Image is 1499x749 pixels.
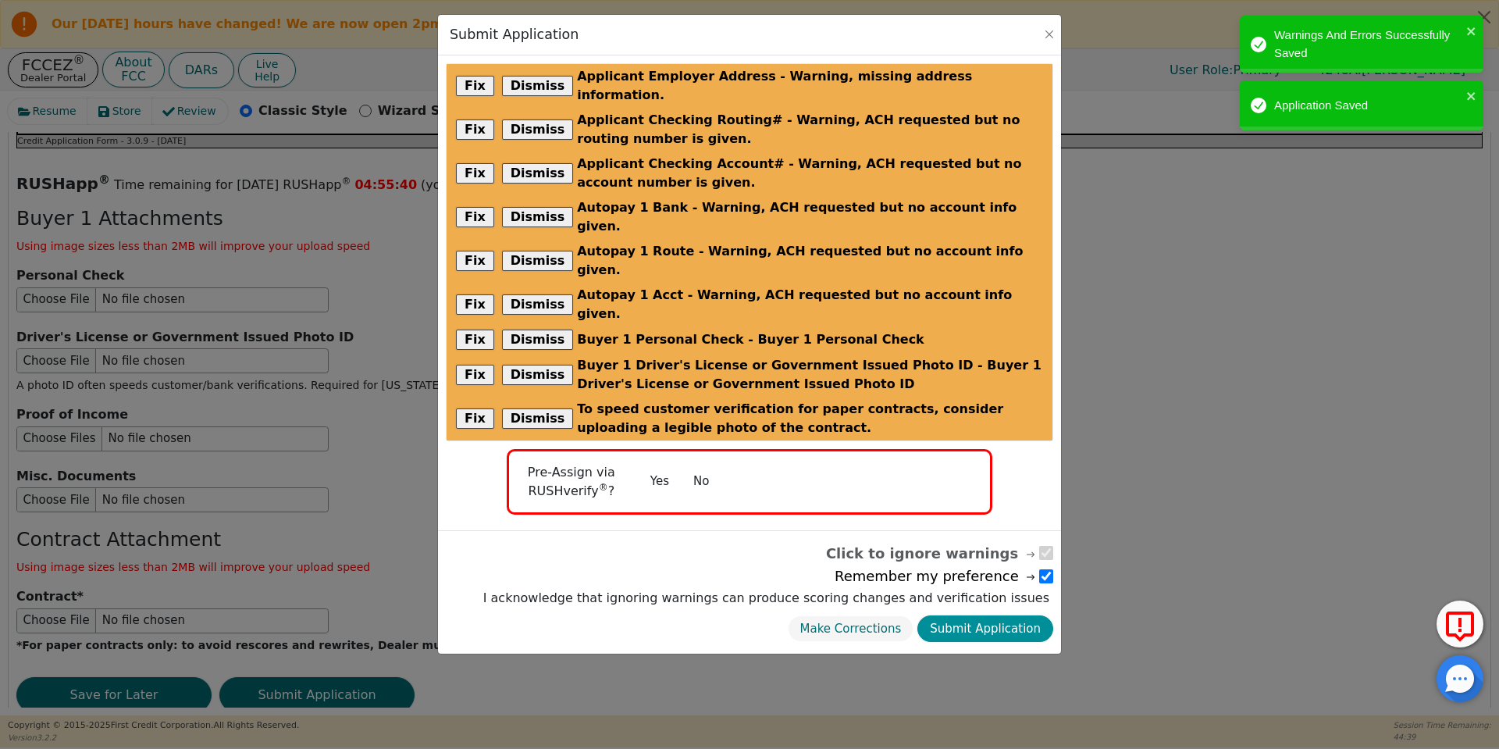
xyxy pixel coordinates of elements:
[456,365,494,385] button: Fix
[1466,22,1477,40] button: close
[577,198,1043,236] span: Autopay 1 Bank - Warning, ACH requested but no account info given.
[456,207,494,227] button: Fix
[502,119,574,140] button: Dismiss
[456,251,494,271] button: Fix
[577,155,1043,192] span: Applicant Checking Account# - Warning, ACH requested but no account number is given.
[502,251,574,271] button: Dismiss
[456,163,494,184] button: Fix
[577,356,1043,394] span: Buyer 1 Driver's License or Government Issued Photo ID - Buyer 1 Driver's License or Government I...
[788,615,914,643] button: Make Corrections
[528,465,615,498] span: Pre-Assign via RUSHverify ?
[638,468,682,495] button: Yes
[1274,27,1462,62] div: Warnings And Errors Successfully Saved
[502,408,574,429] button: Dismiss
[502,76,574,96] button: Dismiss
[456,330,494,350] button: Fix
[456,294,494,315] button: Fix
[681,468,721,495] button: No
[502,163,574,184] button: Dismiss
[456,119,494,140] button: Fix
[502,294,574,315] button: Dismiss
[577,286,1043,323] span: Autopay 1 Acct - Warning, ACH requested but no account info given.
[577,330,924,349] span: Buyer 1 Personal Check - Buyer 1 Personal Check
[1437,601,1483,647] button: Report Error to FCC
[1274,97,1462,115] div: Application Saved
[826,543,1038,564] span: Click to ignore warnings
[1041,27,1057,42] button: Close
[917,615,1053,643] button: Submit Application
[577,67,1043,105] span: Applicant Employer Address - Warning, missing address information.
[577,242,1043,280] span: Autopay 1 Route - Warning, ACH requested but no account info given.
[599,482,608,493] sup: ®
[835,565,1038,587] span: Remember my preference
[502,365,574,385] button: Dismiss
[502,207,574,227] button: Dismiss
[577,111,1043,148] span: Applicant Checking Routing# - Warning, ACH requested but no routing number is given.
[479,589,1053,608] label: I acknowledge that ignoring warnings can produce scoring changes and verification issues
[456,76,494,96] button: Fix
[456,408,494,429] button: Fix
[1466,87,1477,105] button: close
[502,330,574,350] button: Dismiss
[577,400,1043,437] span: To speed customer verification for paper contracts, consider uploading a legible photo of the con...
[450,27,579,43] h3: Submit Application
